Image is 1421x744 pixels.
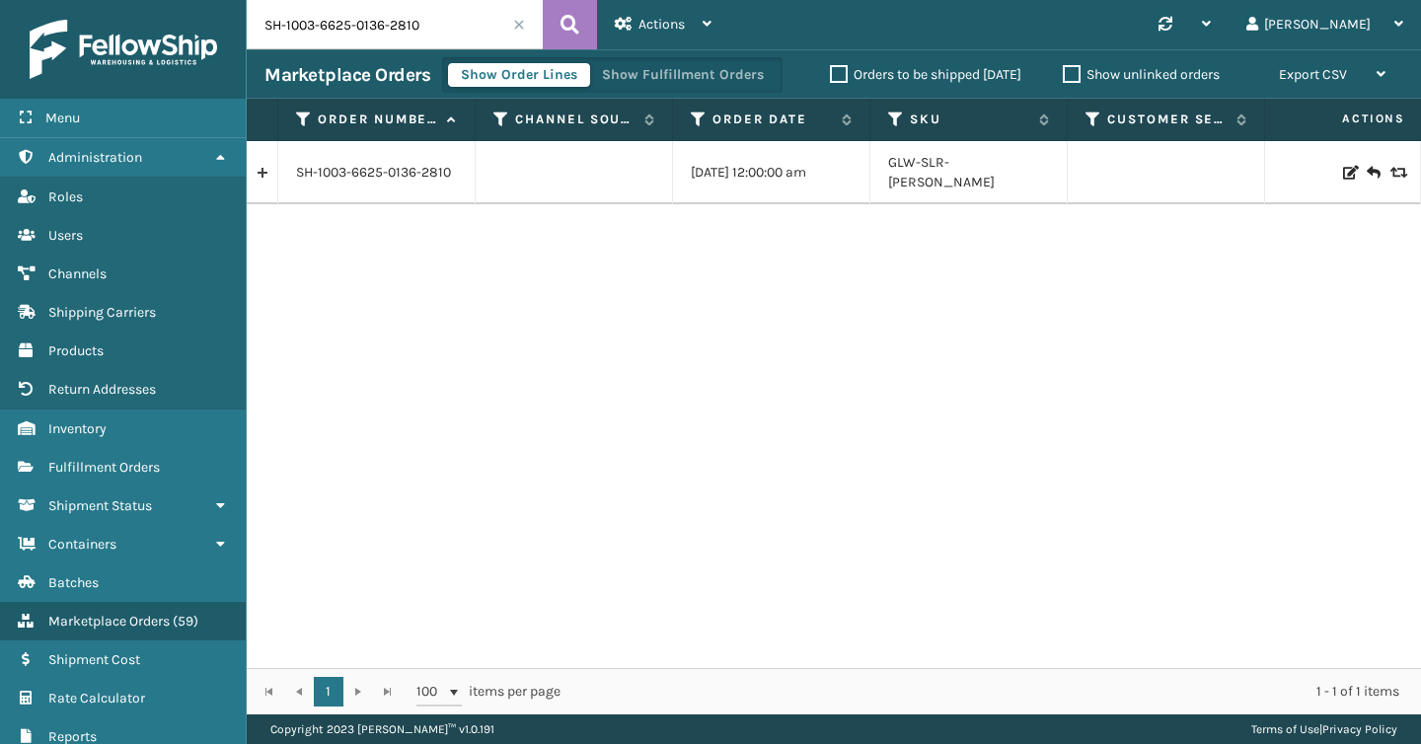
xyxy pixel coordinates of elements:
span: Actions [1280,103,1417,135]
label: Show unlinked orders [1063,66,1220,83]
span: Products [48,342,104,359]
span: Export CSV [1279,66,1347,83]
label: Channel Source [515,111,635,128]
label: Orders to be shipped [DATE] [830,66,1021,83]
a: SH-1003-6625-0136-2810 [296,163,451,183]
span: Shipping Carriers [48,304,156,321]
img: logo [30,20,217,79]
span: Administration [48,149,142,166]
span: Containers [48,536,116,553]
span: Inventory [48,420,107,437]
div: 1 - 1 of 1 items [588,682,1399,702]
span: Channels [48,265,107,282]
a: Privacy Policy [1322,722,1397,736]
span: Actions [638,16,685,33]
label: Order Number [318,111,437,128]
label: SKU [910,111,1029,128]
button: Show Fulfillment Orders [589,63,777,87]
i: Edit [1343,166,1355,180]
div: | [1251,714,1397,744]
span: Users [48,227,83,244]
label: Order Date [712,111,832,128]
h3: Marketplace Orders [264,63,430,87]
span: Shipment Status [48,497,152,514]
a: Terms of Use [1251,722,1319,736]
i: Create Return Label [1367,163,1379,183]
span: Marketplace Orders [48,613,170,630]
i: Replace [1390,166,1402,180]
span: items per page [416,677,561,707]
span: 100 [416,682,446,702]
td: [DATE] 12:00:00 am [673,141,870,204]
a: GLW-SLR-[PERSON_NAME] [888,154,995,190]
button: Show Order Lines [448,63,590,87]
span: Roles [48,188,83,205]
span: Menu [45,110,80,126]
a: 1 [314,677,343,707]
span: ( 59 ) [173,613,198,630]
span: Batches [48,574,99,591]
label: Customer Service Order Number [1107,111,1227,128]
span: Shipment Cost [48,651,140,668]
span: Rate Calculator [48,690,145,707]
p: Copyright 2023 [PERSON_NAME]™ v 1.0.191 [270,714,494,744]
span: Fulfillment Orders [48,459,160,476]
span: Return Addresses [48,381,156,398]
